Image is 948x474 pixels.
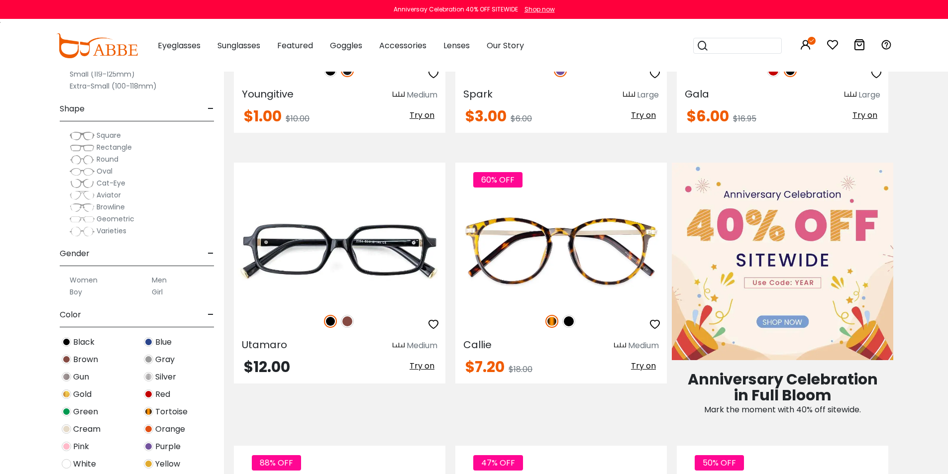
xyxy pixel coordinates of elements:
span: - [208,242,214,266]
img: Orange [144,424,153,434]
img: Pink [62,442,71,451]
img: Blue [144,337,153,347]
span: Square [97,130,121,140]
span: Sunglasses [217,40,260,51]
span: $10.00 [286,113,310,124]
span: Mark the moment with 40% off sitewide. [704,404,861,415]
img: Aviator.png [70,190,95,200]
span: Youngitive [242,87,294,101]
img: Tortoise [545,315,558,328]
label: Men [152,274,167,286]
div: Shop now [525,5,555,14]
span: Aviator [97,190,121,200]
img: Browline.png [70,202,95,212]
span: Yellow [155,458,180,470]
button: Try on [407,360,437,373]
img: Tortoise [144,407,153,416]
div: Large [858,89,880,101]
label: Small (119-125mm) [70,68,135,80]
img: Tortoise Callie - Combination ,Universal Bridge Fit [455,198,667,304]
span: $6.00 [511,113,532,124]
span: $6.00 [687,105,729,127]
button: Try on [628,360,659,373]
img: Brown [62,355,71,364]
span: Shape [60,97,85,121]
span: $3.00 [465,105,507,127]
span: 88% OFF [252,455,301,471]
img: size ruler [393,91,405,98]
span: Green [73,406,98,418]
label: Women [70,274,98,286]
span: Oval [97,166,112,176]
span: Gender [60,242,90,266]
span: Blue [155,336,172,348]
img: Yellow [144,459,153,469]
span: $12.00 [244,356,290,378]
span: $1.00 [244,105,282,127]
img: Silver [144,372,153,381]
div: Anniversay Celebration 40% OFF SITEWIDE [394,5,518,14]
img: abbeglasses.com [56,33,138,58]
img: Anniversary Celebration [672,163,893,361]
img: Rectangle.png [70,143,95,153]
span: - [208,303,214,327]
span: Try on [631,109,656,121]
a: Shop now [520,5,555,13]
button: Try on [407,109,437,122]
span: Silver [155,371,176,383]
span: 50% OFF [695,455,744,471]
span: Color [60,303,81,327]
span: Lenses [443,40,470,51]
span: Round [97,154,118,164]
span: 60% OFF [473,172,523,188]
span: $16.95 [733,113,756,124]
span: Purple [155,441,181,453]
button: Try on [849,109,880,122]
span: Varieties [97,226,126,236]
span: Black [73,336,95,348]
span: Geometric [97,214,134,224]
span: Callie [463,338,492,352]
span: $7.20 [465,356,505,378]
span: Red [155,388,170,400]
img: size ruler [614,342,626,350]
label: Boy [70,286,82,298]
span: Orange [155,423,185,435]
img: Square.png [70,131,95,141]
img: Geometric.png [70,214,95,224]
label: Extra-Small (100-118mm) [70,80,157,92]
span: Gold [73,388,92,400]
span: Brown [73,354,98,366]
span: Gun [73,371,89,383]
div: Medium [407,340,437,352]
img: Gold [62,389,71,399]
img: size ruler [393,342,405,350]
img: Green [62,407,71,416]
span: 47% OFF [473,455,523,471]
img: Purple [144,442,153,451]
img: Brown [341,315,354,328]
span: Gala [685,87,709,101]
div: Medium [407,89,437,101]
div: Medium [628,340,659,352]
span: Our Story [487,40,524,51]
span: Rectangle [97,142,132,152]
img: Black [324,315,337,328]
span: Cat-Eye [97,178,125,188]
img: Round.png [70,155,95,165]
img: size ruler [844,91,856,98]
img: Gun [62,372,71,381]
img: White [62,459,71,469]
img: Black Utamaro - TR ,Universal Bridge Fit [234,198,445,304]
span: Try on [410,109,434,121]
span: Tortoise [155,406,188,418]
span: Cream [73,423,101,435]
img: Varieties.png [70,226,95,237]
span: Browline [97,202,125,212]
span: Utamaro [242,338,287,352]
img: Black [62,337,71,347]
span: Accessories [379,40,426,51]
span: Eyeglasses [158,40,201,51]
img: Black [562,315,575,328]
